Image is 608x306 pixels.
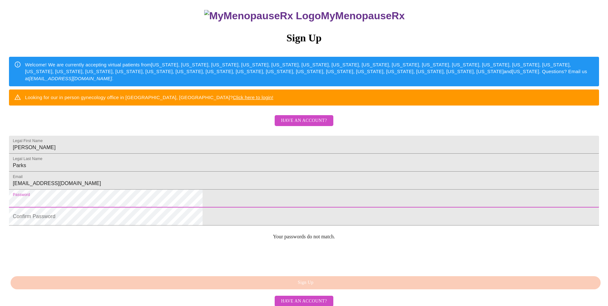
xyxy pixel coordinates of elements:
[25,91,273,103] div: Looking for our in person gynecology office in [GEOGRAPHIC_DATA], [GEOGRAPHIC_DATA]?
[233,95,273,100] a: Click here to login!
[10,10,599,22] h3: MyMenopauseRx
[281,117,327,125] span: Have an account?
[273,122,335,127] a: Have an account?
[9,32,599,44] h3: Sign Up
[204,10,321,22] img: MyMenopauseRx Logo
[275,115,333,126] button: Have an account?
[281,297,327,305] span: Have an account?
[29,76,112,81] em: [EMAIL_ADDRESS][DOMAIN_NAME]
[273,298,335,303] a: Have an account?
[9,245,106,270] iframe: reCAPTCHA
[9,234,599,240] p: Your passwords do not match.
[25,59,594,84] div: Welcome! We are currently accepting virtual patients from [US_STATE], [US_STATE], [US_STATE], [US...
